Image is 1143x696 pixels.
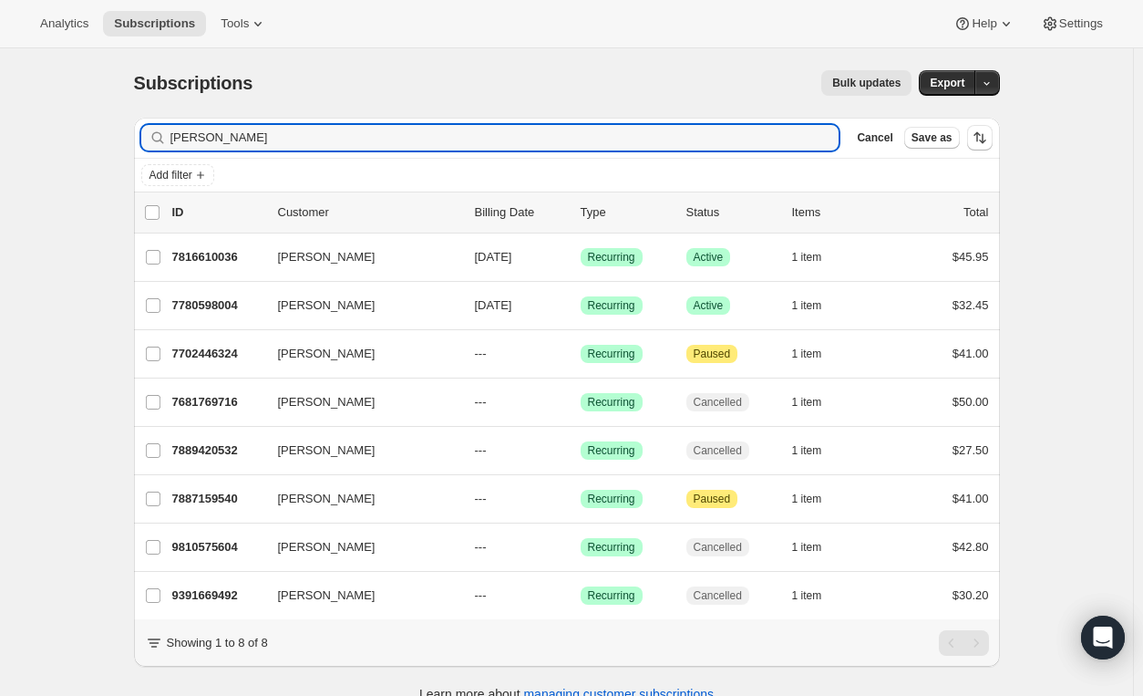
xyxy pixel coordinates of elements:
[278,296,376,315] span: [PERSON_NAME]
[792,492,822,506] span: 1 item
[792,203,883,222] div: Items
[267,339,449,369] button: [PERSON_NAME]
[172,203,263,222] p: ID
[686,203,777,222] p: Status
[172,486,989,512] div: 7887159540[PERSON_NAME]---SuccessRecurringAttentionPaused1 item$41.00
[172,341,989,367] div: 7702446324[PERSON_NAME]---SuccessRecurringAttentionPaused1 item$41.00
[792,486,842,512] button: 1 item
[172,538,263,556] p: 9810575604
[172,203,989,222] div: IDCustomerBilling DateTypeStatusItemsTotal
[694,492,731,506] span: Paused
[792,395,822,410] span: 1 item
[792,298,822,313] span: 1 item
[172,293,989,318] div: 7780598004[PERSON_NAME][DATE]SuccessRecurringSuccessActive1 item$32.45
[210,11,278,36] button: Tools
[170,125,839,151] input: Filter subscribers
[581,203,672,222] div: Type
[1030,11,1114,36] button: Settings
[694,347,731,361] span: Paused
[475,347,487,360] span: ---
[475,540,487,554] span: ---
[792,341,842,367] button: 1 item
[475,443,487,457] span: ---
[792,244,842,270] button: 1 item
[904,127,960,149] button: Save as
[972,16,996,31] span: Help
[167,634,268,652] p: Showing 1 to 8 of 8
[919,70,975,96] button: Export
[694,298,724,313] span: Active
[278,345,376,363] span: [PERSON_NAME]
[278,248,376,266] span: [PERSON_NAME]
[172,490,263,508] p: 7887159540
[475,298,512,312] span: [DATE]
[267,388,449,417] button: [PERSON_NAME]
[694,588,742,603] span: Cancelled
[963,203,988,222] p: Total
[267,533,449,562] button: [PERSON_NAME]
[792,250,822,265] span: 1 item
[588,443,635,458] span: Recurring
[475,588,487,602] span: ---
[588,250,635,265] span: Recurring
[114,16,195,31] span: Subscriptions
[267,243,449,272] button: [PERSON_NAME]
[103,11,206,36] button: Subscriptions
[792,347,822,361] span: 1 item
[952,492,989,505] span: $41.00
[694,395,742,410] span: Cancelled
[221,16,249,31] span: Tools
[857,130,892,145] span: Cancel
[930,76,964,90] span: Export
[141,164,214,186] button: Add filter
[267,291,449,320] button: [PERSON_NAME]
[694,540,742,555] span: Cancelled
[832,76,901,90] span: Bulk updates
[172,441,263,460] p: 7889420532
[952,250,989,264] span: $45.95
[588,492,635,506] span: Recurring
[694,250,724,265] span: Active
[952,588,989,602] span: $30.20
[172,244,989,270] div: 7816610036[PERSON_NAME][DATE]SuccessRecurringSuccessActive1 item$45.95
[172,390,989,415] div: 7681769716[PERSON_NAME]---SuccessRecurringCancelled1 item$50.00
[278,538,376,556] span: [PERSON_NAME]
[942,11,1025,36] button: Help
[952,347,989,360] span: $41.00
[40,16,88,31] span: Analytics
[172,535,989,560] div: 9810575604[PERSON_NAME]---SuccessRecurringCancelled1 item$42.80
[267,581,449,610] button: [PERSON_NAME]
[278,441,376,460] span: [PERSON_NAME]
[149,168,192,182] span: Add filter
[588,347,635,361] span: Recurring
[278,490,376,508] span: [PERSON_NAME]
[172,587,263,605] p: 9391669492
[475,492,487,505] span: ---
[952,395,989,409] span: $50.00
[588,588,635,603] span: Recurring
[792,438,842,463] button: 1 item
[792,293,842,318] button: 1 item
[29,11,99,36] button: Analytics
[1081,616,1125,660] div: Open Intercom Messenger
[475,395,487,409] span: ---
[278,393,376,411] span: [PERSON_NAME]
[792,535,842,560] button: 1 item
[850,127,900,149] button: Cancel
[588,298,635,313] span: Recurring
[475,250,512,264] span: [DATE]
[588,395,635,410] span: Recurring
[821,70,911,96] button: Bulk updates
[1059,16,1103,31] span: Settings
[792,443,822,458] span: 1 item
[939,630,989,656] nav: Pagination
[792,390,842,415] button: 1 item
[172,345,263,363] p: 7702446324
[952,298,989,312] span: $32.45
[172,393,263,411] p: 7681769716
[792,588,822,603] span: 1 item
[952,443,989,457] span: $27.50
[172,248,263,266] p: 7816610036
[278,203,460,222] p: Customer
[475,203,566,222] p: Billing Date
